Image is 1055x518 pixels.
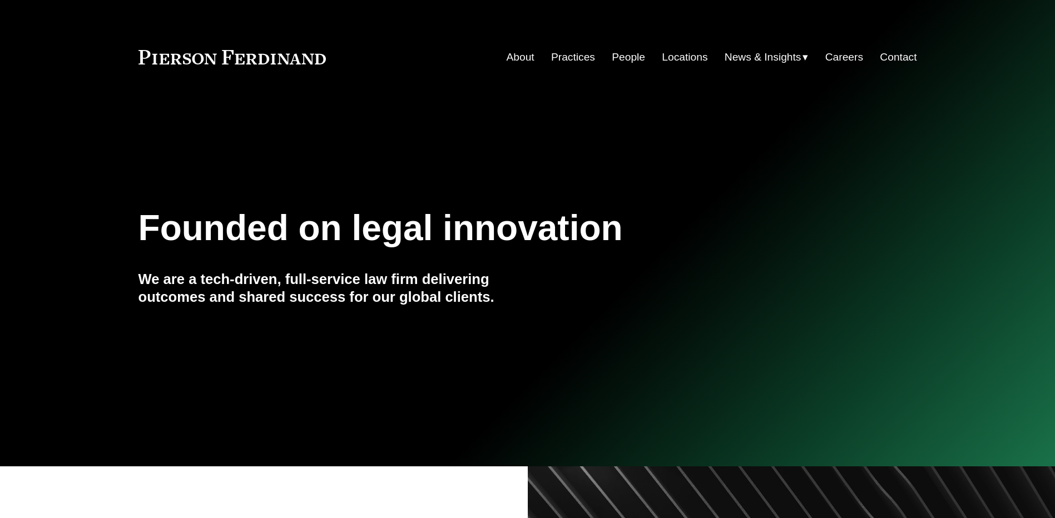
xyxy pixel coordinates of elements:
a: Careers [825,47,863,68]
a: Contact [880,47,917,68]
h4: We are a tech-driven, full-service law firm delivering outcomes and shared success for our global... [138,270,528,306]
a: Locations [662,47,707,68]
span: News & Insights [725,48,801,67]
a: People [612,47,645,68]
a: folder dropdown [725,47,809,68]
h1: Founded on legal innovation [138,208,787,248]
a: Practices [551,47,595,68]
a: About [507,47,534,68]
